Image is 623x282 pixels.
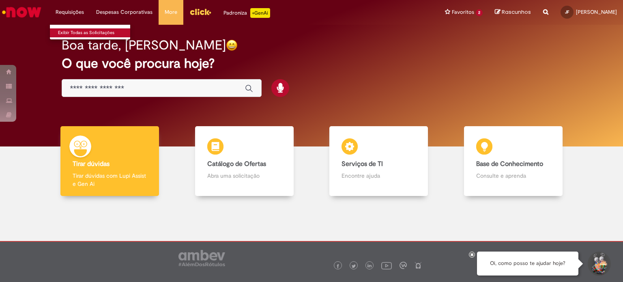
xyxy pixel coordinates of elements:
[49,24,131,40] ul: Requisições
[207,172,281,180] p: Abra uma solicitação
[476,172,550,180] p: Consulte e aprenda
[586,252,611,276] button: Iniciar Conversa de Suporte
[477,252,578,276] div: Oi, como posso te ajudar hoje?
[576,9,617,15] span: [PERSON_NAME]
[336,264,340,268] img: logo_footer_facebook.png
[342,172,416,180] p: Encontre ajuda
[73,172,147,188] p: Tirar dúvidas com Lupi Assist e Gen Ai
[223,8,270,18] div: Padroniza
[367,264,372,269] img: logo_footer_linkedin.png
[62,38,226,52] h2: Boa tarde, [PERSON_NAME]
[177,126,312,196] a: Catálogo de Ofertas Abra uma solicitação
[50,28,139,37] a: Exibir Todas as Solicitações
[476,9,483,16] span: 2
[452,8,474,16] span: Favoritos
[207,160,266,168] b: Catálogo de Ofertas
[1,4,43,20] img: ServiceNow
[96,8,153,16] span: Despesas Corporativas
[178,250,225,266] img: logo_footer_ambev_rotulo_gray.png
[62,56,562,71] h2: O que você procura hoje?
[352,264,356,268] img: logo_footer_twitter.png
[165,8,177,16] span: More
[400,262,407,269] img: logo_footer_workplace.png
[250,8,270,18] p: +GenAi
[502,8,531,16] span: Rascunhos
[446,126,581,196] a: Base de Conhecimento Consulte e aprenda
[415,262,422,269] img: logo_footer_naosei.png
[43,126,177,196] a: Tirar dúvidas Tirar dúvidas com Lupi Assist e Gen Ai
[476,160,543,168] b: Base de Conhecimento
[56,8,84,16] span: Requisições
[565,9,569,15] span: JF
[226,39,238,51] img: happy-face.png
[495,9,531,16] a: Rascunhos
[311,126,446,196] a: Serviços de TI Encontre ajuda
[342,160,383,168] b: Serviços de TI
[189,6,211,18] img: click_logo_yellow_360x200.png
[73,160,110,168] b: Tirar dúvidas
[381,260,392,271] img: logo_footer_youtube.png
